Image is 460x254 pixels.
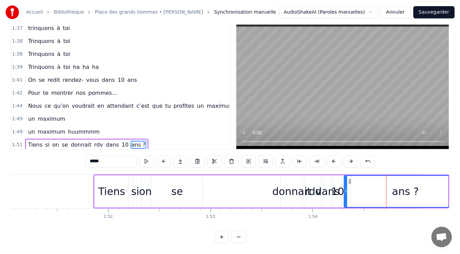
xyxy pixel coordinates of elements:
span: pommes… [88,89,118,97]
span: un [27,115,35,123]
span: voudrait [71,102,95,110]
div: on [139,184,152,199]
span: profites [173,102,195,110]
span: 1:38 [12,38,23,45]
span: toi [62,50,71,58]
span: 1:39 [12,64,23,71]
span: maximum [37,115,66,123]
span: se [38,76,45,84]
div: Tiens [98,184,125,199]
span: nos [75,89,86,97]
div: 10 [331,184,344,199]
span: si [45,141,50,149]
div: 1:52 [104,214,113,220]
a: Accueil [26,9,43,16]
span: 1:51 [12,141,23,148]
span: 1:41 [12,77,23,84]
button: Annuler [380,6,410,18]
span: ha [72,63,80,71]
nav: breadcrumb [26,9,276,16]
span: rdv [93,141,104,149]
span: ans [127,76,137,84]
span: 10 [117,76,125,84]
span: Synchronisation manuelle [214,9,276,16]
span: tu [164,102,171,110]
span: Pour [27,89,41,97]
span: Nous [27,102,42,110]
span: à [57,37,61,45]
span: à [57,50,61,58]
span: rendez- [62,76,84,84]
span: 1:49 [12,116,23,122]
button: Sauvegarder [413,6,455,18]
div: se [171,184,183,199]
span: qu’on [53,102,70,110]
span: ha [91,63,100,71]
div: 1:54 [308,214,317,220]
span: 1:49 [12,129,23,135]
div: rdv [305,184,322,199]
span: donnait [70,141,92,149]
span: 1:44 [12,103,23,109]
span: huummmm [67,128,100,136]
span: On [27,76,36,84]
span: 10 [121,141,129,149]
span: 1:42 [12,90,23,96]
span: dans [101,76,115,84]
div: 1:53 [206,214,215,220]
span: Trinquons [27,63,55,71]
span: en [97,102,105,110]
span: dans [105,141,119,149]
span: Trinquons [27,50,55,58]
span: toi [62,37,71,45]
span: attendant [106,102,134,110]
span: toi [62,24,71,32]
span: montrer [50,89,74,97]
span: un [27,128,35,136]
span: se [61,141,69,149]
div: ans ? [392,184,419,199]
span: 1:37 [12,25,23,32]
span: te [42,89,49,97]
div: donnait [272,184,311,199]
span: à [56,24,61,32]
span: que [151,102,163,110]
span: trinquons [27,24,55,32]
span: à [57,63,61,71]
span: un [196,102,205,110]
div: si [131,184,139,199]
span: c’est [136,102,150,110]
span: Trinquons [27,37,55,45]
a: Ouvrir le chat [431,227,452,247]
span: maximum [206,102,235,110]
span: ce [44,102,52,110]
span: redit [47,76,61,84]
a: Bibliothèque [54,9,84,16]
span: toi [62,63,71,71]
span: ans ? [131,141,146,149]
div: dans [315,184,340,199]
img: youka [5,5,19,19]
span: 1:38 [12,51,23,58]
span: ha [82,63,90,71]
a: Place des grands hommes • [PERSON_NAME] [95,9,203,16]
span: on [51,141,60,149]
span: Tiens [27,141,43,149]
span: maximum [37,128,66,136]
span: vous [86,76,100,84]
